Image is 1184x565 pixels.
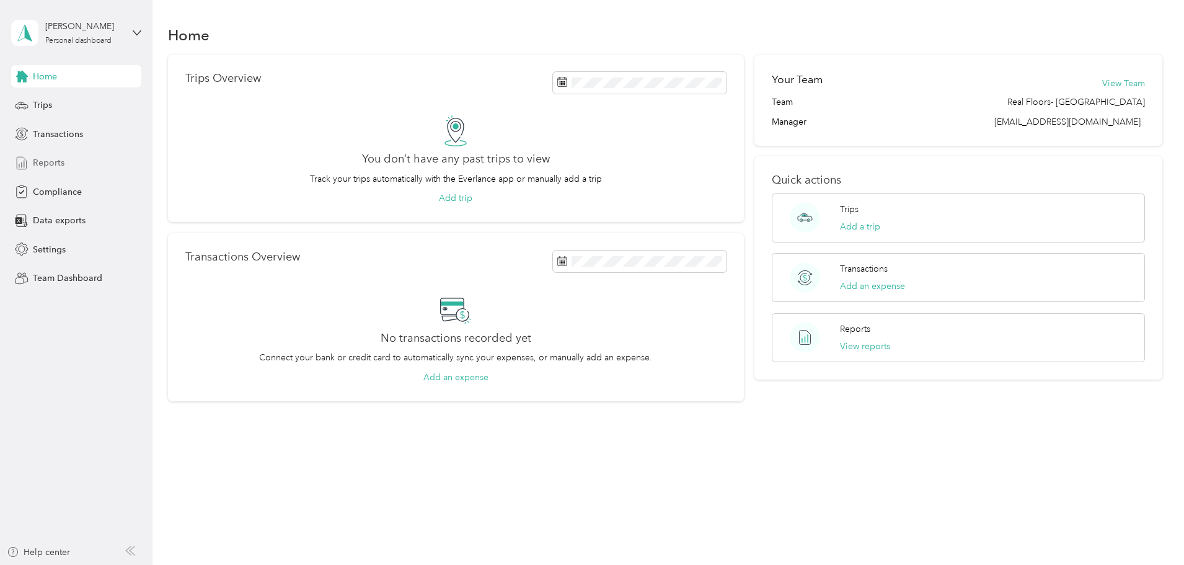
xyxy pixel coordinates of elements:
p: Quick actions [772,174,1145,187]
p: Trips [840,203,859,216]
span: Reports [33,156,64,169]
div: Personal dashboard [45,37,112,45]
div: [PERSON_NAME] [45,20,123,33]
button: View reports [840,340,890,353]
span: Settings [33,243,66,256]
span: Team [772,96,793,109]
p: Reports [840,323,870,336]
h2: You don’t have any past trips to view [362,153,550,166]
span: Team Dashboard [33,272,102,285]
span: Transactions [33,128,83,141]
span: Trips [33,99,52,112]
p: Track your trips automatically with the Everlance app or manually add a trip [310,172,602,185]
span: Compliance [33,185,82,198]
p: Trips Overview [185,72,261,85]
span: Home [33,70,57,83]
button: View Team [1102,77,1145,90]
h2: No transactions recorded yet [381,332,531,345]
span: [EMAIL_ADDRESS][DOMAIN_NAME] [994,117,1141,127]
button: Help center [7,546,70,559]
p: Transactions Overview [185,251,300,264]
iframe: Everlance-gr Chat Button Frame [1115,496,1184,565]
span: Real Floors- [GEOGRAPHIC_DATA] [1007,96,1145,109]
h1: Home [168,29,210,42]
button: Add trip [439,192,472,205]
p: Connect your bank or credit card to automatically sync your expenses, or manually add an expense. [259,351,652,364]
button: Add a trip [840,220,880,233]
span: Data exports [33,214,86,227]
button: Add an expense [840,280,905,293]
span: Manager [772,115,806,128]
button: Add an expense [423,371,488,384]
p: Transactions [840,262,888,275]
h2: Your Team [772,72,823,87]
